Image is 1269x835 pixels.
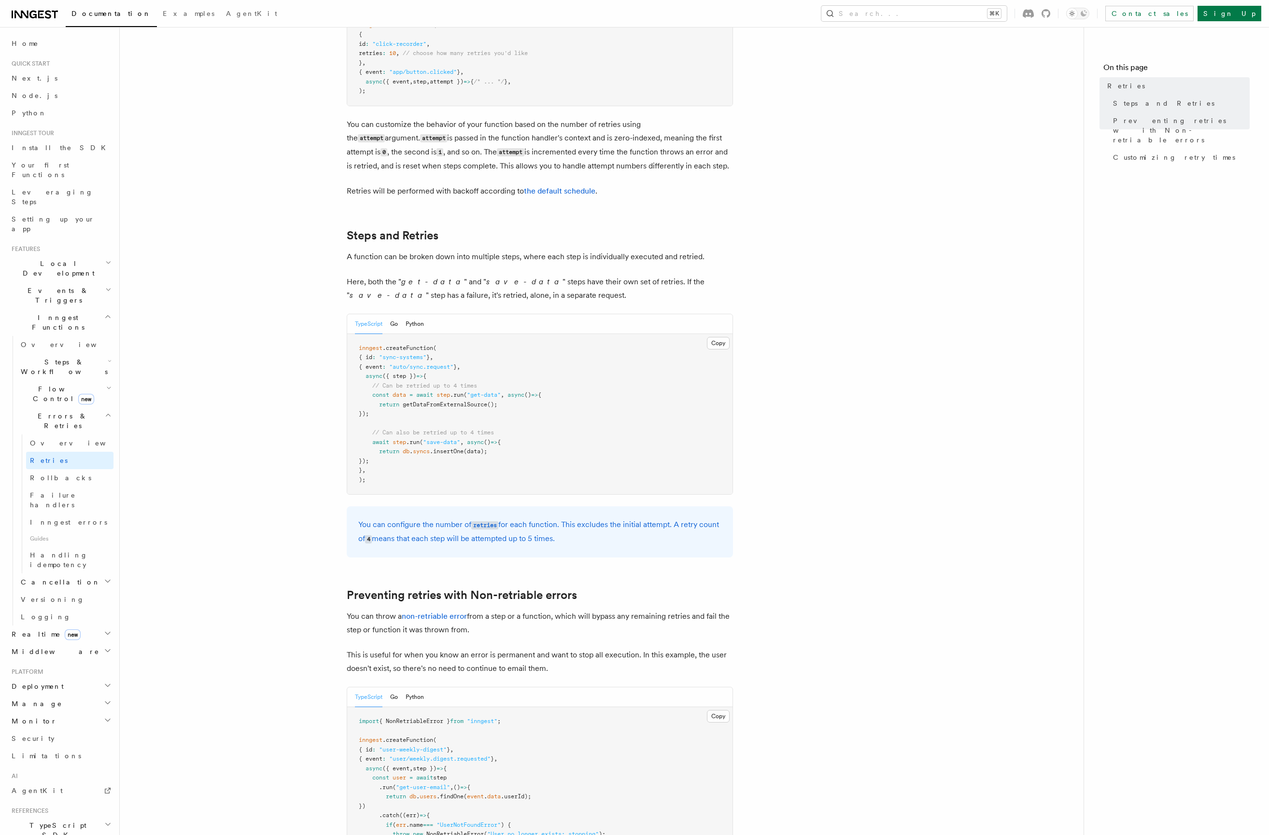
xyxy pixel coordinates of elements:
span: => [491,439,497,445]
span: attempt }) [430,78,464,85]
span: } [359,59,362,66]
span: Steps & Workflows [17,357,108,376]
span: () [484,439,491,445]
span: => [460,784,467,791]
a: Security [8,730,113,747]
span: (data); [464,448,487,455]
span: } [359,467,362,473]
span: { id [359,354,372,361]
span: inngest [359,737,382,743]
span: , [457,363,460,370]
p: A function can be broken down into multiple steps, where each step is individually executed and r... [347,250,733,264]
span: Local Development [8,259,105,278]
a: AgentKit [220,3,283,26]
span: AgentKit [226,10,277,17]
p: You can throw a from a step or a function, which will bypass any remaining retries and fail the s... [347,610,733,637]
button: Errors & Retries [17,407,113,434]
em: save-data [486,277,563,286]
em: get-data [401,277,464,286]
span: ( [433,737,437,743]
span: Errors & Retries [17,411,105,431]
span: getDataFromExternalSource [403,401,487,408]
span: inngest [359,22,382,28]
a: Node.js [8,87,113,104]
span: { event [359,363,382,370]
span: Middleware [8,647,99,656]
span: async [366,373,382,379]
a: Preventing retries with Non-retriable errors [347,588,577,602]
span: return [379,448,399,455]
div: Inngest Functions [8,336,113,626]
span: "user/weekly.digest.requested" [389,755,491,762]
span: "inngest" [467,718,497,724]
span: , [362,467,366,473]
span: => [416,373,423,379]
span: , [501,391,504,398]
button: Local Development [8,255,113,282]
span: , [450,746,453,753]
span: , [409,765,413,772]
a: Versioning [17,591,113,608]
span: Customizing retry times [1113,153,1235,162]
span: } [447,746,450,753]
span: const [372,391,389,398]
span: await [416,391,433,398]
button: Events & Triggers [8,282,113,309]
span: Inngest errors [30,518,107,526]
span: , [450,784,453,791]
span: Realtime [8,629,81,639]
button: Realtimenew [8,626,113,643]
span: () [524,391,531,398]
span: ); [359,87,366,94]
p: This is useful for when you know an error is permanent and want to stop all execution. In this ex... [347,648,733,675]
button: Manage [8,695,113,712]
code: attempt [358,134,385,142]
a: AgentKit [8,782,113,799]
span: .catch [379,812,399,819]
span: "user-weekly-digest" [379,746,447,753]
span: , [409,78,413,85]
a: Failure handlers [26,487,113,514]
span: // Can also be retried up to 4 times [372,429,494,436]
span: id [359,41,366,47]
code: 4 [365,535,372,543]
span: "get-user-email" [396,784,450,791]
span: Install the SDK [12,144,112,152]
span: step [393,439,406,445]
span: async [366,765,382,772]
span: // choose how many retries you'd like [403,50,528,56]
span: ({ event [382,765,409,772]
a: Inngest errors [26,514,113,531]
span: .userId); [501,793,531,800]
span: "app/button.clicked" [389,69,457,75]
span: , [460,69,464,75]
span: "sync-systems" [379,354,426,361]
span: .run [406,439,420,445]
a: Logging [17,608,113,626]
span: step [433,774,447,781]
span: .createFunction [382,737,433,743]
span: { [443,765,447,772]
span: { [467,784,470,791]
span: step [437,391,450,398]
span: async [366,78,382,85]
span: import [359,718,379,724]
span: ( [393,821,396,828]
span: "UserNotFoundError" [437,821,501,828]
span: }) [359,803,366,809]
span: ); [359,476,366,483]
a: Overview [17,336,113,353]
span: Overview [21,341,120,348]
button: Copy [707,337,730,349]
span: , [460,439,464,445]
span: Quick start [8,60,50,68]
span: const [372,774,389,781]
span: 10 [389,50,396,56]
span: .findOne [437,793,464,800]
a: Next.js [8,70,113,87]
span: , [362,59,366,66]
span: ) { [501,821,511,828]
span: ({ event [382,78,409,85]
span: new [78,394,94,404]
a: Your first Functions [8,156,113,183]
